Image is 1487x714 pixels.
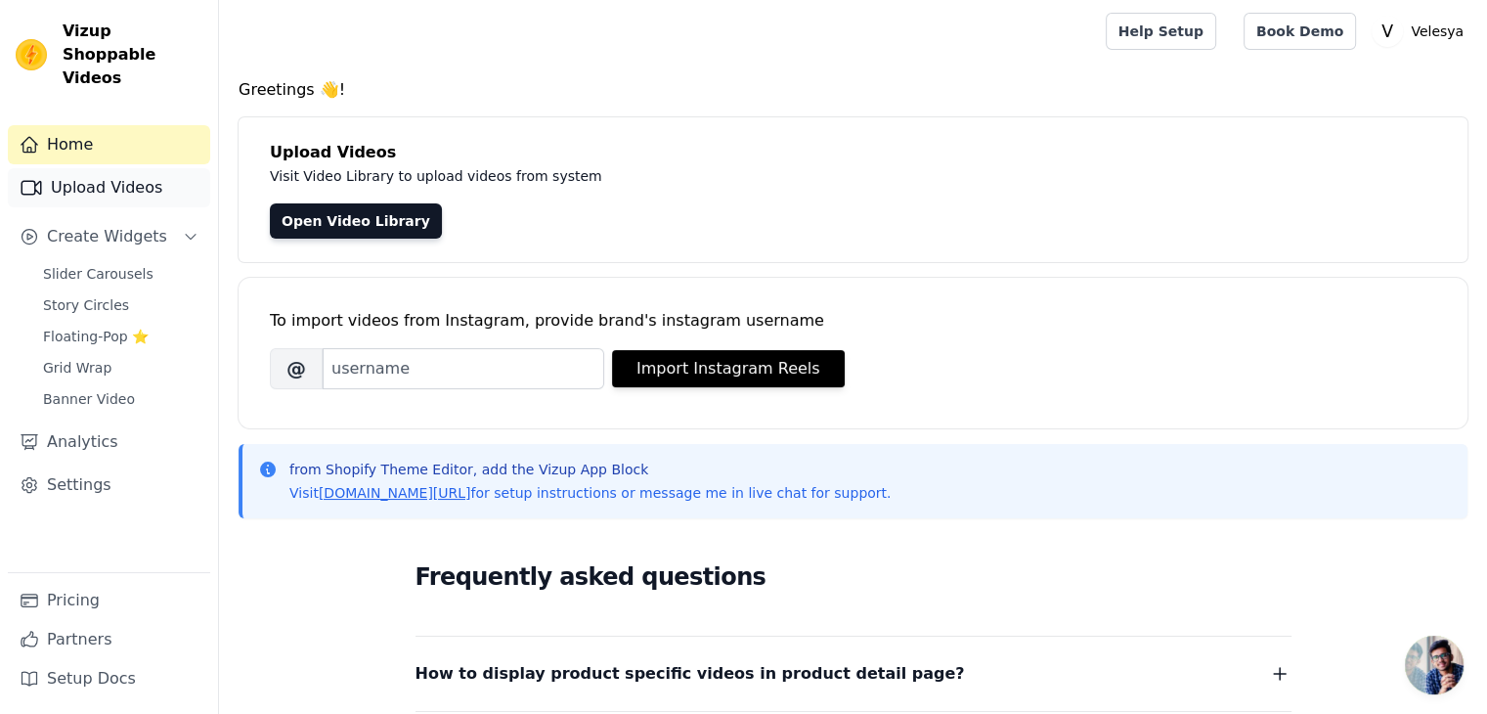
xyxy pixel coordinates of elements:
[8,168,210,207] a: Upload Videos
[8,466,210,505] a: Settings
[8,659,210,698] a: Setup Docs
[31,291,210,319] a: Story Circles
[239,78,1467,102] h4: Greetings 👋!
[270,309,1436,333] div: To import videos from Instagram, provide brand's instagram username
[8,125,210,164] a: Home
[415,660,965,688] span: How to display product specific videos in product detail page?
[16,39,47,70] img: Vizup
[47,225,167,248] span: Create Widgets
[43,295,129,315] span: Story Circles
[43,264,153,284] span: Slider Carousels
[31,354,210,381] a: Grid Wrap
[319,485,471,501] a: [DOMAIN_NAME][URL]
[8,581,210,620] a: Pricing
[1403,14,1471,49] p: Velesya
[612,350,845,387] button: Import Instagram Reels
[415,558,1291,597] h2: Frequently asked questions
[289,460,891,479] p: from Shopify Theme Editor, add the Vizup App Block
[1405,636,1464,694] div: Ouvrir le chat
[31,385,210,413] a: Banner Video
[270,141,1436,164] h4: Upload Videos
[1106,13,1216,50] a: Help Setup
[323,348,604,389] input: username
[63,20,202,90] span: Vizup Shoppable Videos
[8,217,210,256] button: Create Widgets
[270,348,323,389] span: @
[43,358,111,378] span: Grid Wrap
[43,327,149,346] span: Floating-Pop ⭐
[270,203,442,239] a: Open Video Library
[8,620,210,659] a: Partners
[270,164,1146,188] p: Visit Video Library to upload videos from system
[31,323,210,350] a: Floating-Pop ⭐
[289,483,891,503] p: Visit for setup instructions or message me in live chat for support.
[1244,13,1356,50] a: Book Demo
[43,389,135,409] span: Banner Video
[8,423,210,462] a: Analytics
[1372,14,1471,49] button: V Velesya
[415,660,1291,688] button: How to display product specific videos in product detail page?
[1381,22,1393,41] text: V
[31,260,210,288] a: Slider Carousels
